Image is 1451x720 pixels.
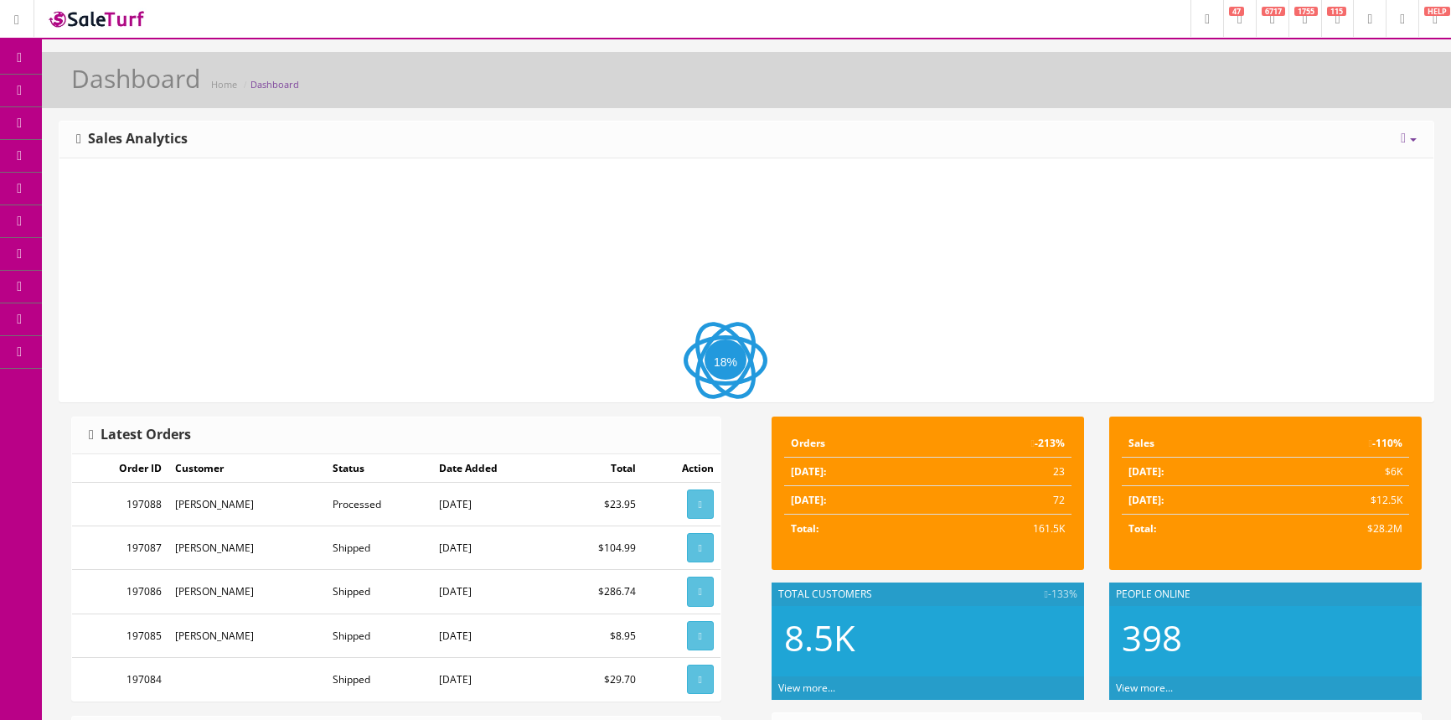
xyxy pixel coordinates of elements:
[326,526,432,570] td: Shipped
[432,526,555,570] td: [DATE]
[168,570,326,614] td: [PERSON_NAME]
[250,78,299,91] a: Dashboard
[47,8,147,30] img: SaleTurf
[555,657,643,701] td: $29.70
[555,570,643,614] td: $286.74
[72,614,168,657] td: 197085
[1045,587,1077,602] span: -133%
[930,429,1071,458] td: -213%
[211,78,237,91] a: Home
[784,619,1071,657] h2: 8.5K
[72,657,168,701] td: 197084
[1294,7,1318,16] span: 1755
[930,486,1071,515] td: 72
[555,454,643,483] td: Total
[1327,7,1346,16] span: 115
[71,65,200,92] h1: Dashboard
[326,570,432,614] td: Shipped
[778,681,835,695] a: View more...
[1128,493,1164,507] strong: [DATE]:
[326,454,432,483] td: Status
[1128,521,1156,536] strong: Total:
[1128,464,1164,479] strong: [DATE]:
[1122,619,1409,657] h2: 398
[72,483,168,526] td: 197088
[432,657,555,701] td: [DATE]
[1266,458,1410,486] td: $6K
[72,570,168,614] td: 197086
[1229,7,1244,16] span: 47
[432,614,555,657] td: [DATE]
[326,483,432,526] td: Processed
[1116,681,1173,695] a: View more...
[89,427,191,443] h3: Latest Orders
[168,614,326,657] td: [PERSON_NAME]
[72,526,168,570] td: 197087
[1266,486,1410,515] td: $12.5K
[772,583,1084,606] div: Total Customers
[555,526,643,570] td: $104.99
[326,614,432,657] td: Shipped
[1266,515,1410,543] td: $28.2M
[168,483,326,526] td: [PERSON_NAME]
[432,570,555,614] td: [DATE]
[1109,583,1422,606] div: People Online
[784,429,930,458] td: Orders
[791,493,826,507] strong: [DATE]:
[72,454,168,483] td: Order ID
[1262,7,1285,16] span: 6717
[643,454,720,483] td: Action
[1266,429,1410,458] td: -110%
[930,458,1071,486] td: 23
[555,483,643,526] td: $23.95
[791,464,826,479] strong: [DATE]:
[168,454,326,483] td: Customer
[76,132,188,147] h3: Sales Analytics
[1122,429,1266,458] td: Sales
[555,614,643,657] td: $8.95
[791,521,818,536] strong: Total:
[1424,7,1450,16] span: HELP
[432,454,555,483] td: Date Added
[168,526,326,570] td: [PERSON_NAME]
[930,515,1071,543] td: 161.5K
[326,657,432,701] td: Shipped
[432,483,555,526] td: [DATE]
